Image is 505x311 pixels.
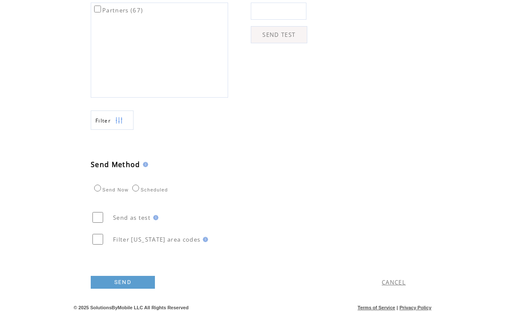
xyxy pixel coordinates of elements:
span: © 2025 SolutionsByMobile LLC All Rights Reserved [74,305,189,310]
span: Show filters [95,117,111,124]
span: Send Method [91,160,140,169]
input: Scheduled [132,185,139,191]
a: Terms of Service [358,305,395,310]
a: Filter [91,111,134,130]
input: Partners (67) [94,6,101,12]
a: SEND TEST [251,26,307,43]
a: Privacy Policy [399,305,431,310]
img: filters.png [115,111,123,130]
span: Filter [US_STATE] area codes [113,236,200,243]
img: help.gif [151,215,158,220]
span: | [397,305,398,310]
img: help.gif [140,162,148,167]
span: Send as test [113,214,151,221]
a: CANCEL [382,278,406,286]
input: Send Now [94,185,101,191]
img: help.gif [200,237,208,242]
label: Scheduled [130,187,168,192]
label: Partners (67) [92,6,143,14]
a: SEND [91,276,155,289]
label: Send Now [92,187,128,192]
